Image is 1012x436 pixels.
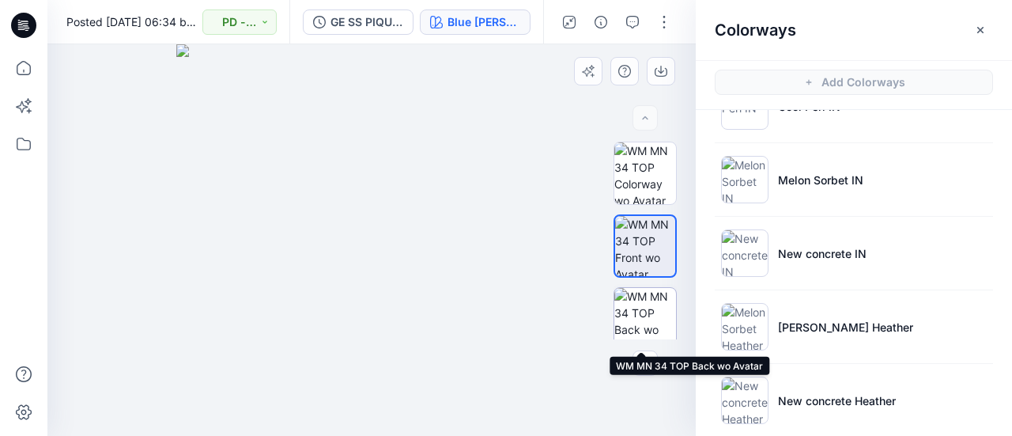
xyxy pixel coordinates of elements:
[721,303,768,351] img: Melon Sorbet Heather
[614,142,676,204] img: WM MN 34 TOP Colorway wo Avatar
[721,156,768,203] img: Melon Sorbet IN
[778,392,896,409] p: New concrete Heather
[778,172,863,188] p: Melon Sorbet IN
[721,377,768,424] img: New concrete Heather
[330,13,403,31] div: GE SS PIQUE POLO
[66,13,202,30] span: Posted [DATE] 06:34 by
[715,21,796,40] h2: Colorways
[778,245,867,262] p: New concrete IN
[196,15,378,28] a: [PERSON_NAME] ​[PERSON_NAME]
[778,319,913,336] p: [PERSON_NAME] Heather
[176,44,568,436] img: eyJhbGciOiJIUzI1NiIsImtpZCI6IjAiLCJzbHQiOiJzZXMiLCJ0eXAiOiJKV1QifQ.eyJkYXRhIjp7InR5cGUiOiJzdG9yYW...
[447,13,520,31] div: Blue Peri Heather
[303,9,413,35] button: GE SS PIQUE POLO
[615,216,675,276] img: WM MN 34 TOP Front wo Avatar
[420,9,531,35] button: Blue [PERSON_NAME]
[614,288,676,350] img: WM MN 34 TOP Back wo Avatar
[721,229,768,277] img: New concrete IN
[588,9,614,35] button: Details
